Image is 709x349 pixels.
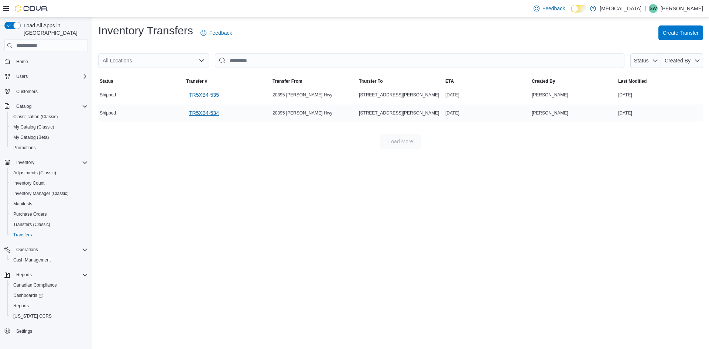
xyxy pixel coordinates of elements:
[13,102,88,111] span: Catalog
[617,90,703,99] div: [DATE]
[215,53,624,68] input: This is a search bar. After typing your query, hit enter to filter the results lower in the page.
[1,71,91,82] button: Users
[199,58,205,64] button: Open list of options
[7,280,91,290] button: Canadian Compliance
[100,110,116,116] span: Shipped
[644,4,646,13] p: |
[10,179,48,188] a: Inventory Count
[13,87,41,96] a: Customers
[15,5,48,12] img: Cova
[10,168,59,177] a: Adjustments (Classic)
[10,143,39,152] a: Promotions
[10,210,50,219] a: Purchase Orders
[532,92,568,98] span: [PERSON_NAME]
[617,77,703,86] button: Last Modified
[13,326,88,336] span: Settings
[13,57,31,66] a: Home
[10,256,88,264] span: Cash Management
[7,188,91,199] button: Inventory Manager (Classic)
[13,72,31,81] button: Users
[10,123,57,131] a: My Catalog (Classic)
[357,77,444,86] button: Transfer To
[1,244,91,255] button: Operations
[13,102,34,111] button: Catalog
[13,72,88,81] span: Users
[630,53,661,68] button: Status
[650,4,657,13] span: SW
[359,78,383,84] span: Transfer To
[542,5,565,12] span: Feedback
[1,101,91,112] button: Catalog
[10,199,35,208] a: Manifests
[13,327,35,336] a: Settings
[21,22,88,37] span: Load All Apps in [GEOGRAPHIC_DATA]
[7,311,91,321] button: [US_STATE] CCRS
[600,4,641,13] p: [MEDICAL_DATA]
[1,56,91,66] button: Home
[532,110,568,116] span: [PERSON_NAME]
[13,270,88,279] span: Reports
[13,114,58,120] span: Classification (Classic)
[10,256,54,264] a: Cash Management
[571,5,586,13] input: Dark Mode
[7,199,91,209] button: Manifests
[100,78,113,84] span: Status
[13,124,54,130] span: My Catalog (Classic)
[661,53,703,68] button: Created By
[13,282,57,288] span: Canadian Compliance
[665,58,691,64] span: Created By
[7,178,91,188] button: Inventory Count
[1,86,91,97] button: Customers
[359,110,439,116] span: [STREET_ADDRESS][PERSON_NAME]
[10,301,32,310] a: Reports
[13,87,88,96] span: Customers
[273,92,332,98] span: 20395 [PERSON_NAME] Hwy
[271,77,357,86] button: Transfer From
[186,106,222,120] a: TR5XB4-534
[10,179,88,188] span: Inventory Count
[532,78,555,84] span: Created By
[10,301,88,310] span: Reports
[658,25,703,40] button: Create Transfer
[13,257,51,263] span: Cash Management
[13,270,35,279] button: Reports
[10,291,88,300] span: Dashboards
[10,281,88,290] span: Canadian Compliance
[13,292,43,298] span: Dashboards
[185,77,271,86] button: Transfer #
[1,157,91,168] button: Inventory
[10,123,88,131] span: My Catalog (Classic)
[13,180,45,186] span: Inventory Count
[16,103,31,109] span: Catalog
[10,230,88,239] span: Transfers
[273,110,332,116] span: 20395 [PERSON_NAME] Hwy
[10,291,46,300] a: Dashboards
[445,78,454,84] span: ETA
[531,1,568,16] a: Feedback
[10,220,53,229] a: Transfers (Classic)
[10,143,88,152] span: Promotions
[16,89,38,95] span: Customers
[444,77,530,86] button: ETA
[10,189,88,198] span: Inventory Manager (Classic)
[16,247,38,253] span: Operations
[7,143,91,153] button: Promotions
[13,201,32,207] span: Manifests
[98,23,193,38] h1: Inventory Transfers
[7,168,91,178] button: Adjustments (Classic)
[273,78,302,84] span: Transfer From
[198,25,235,40] a: Feedback
[13,191,69,196] span: Inventory Manager (Classic)
[189,109,219,117] span: TR5XB4-534
[10,281,60,290] a: Canadian Compliance
[1,326,91,336] button: Settings
[13,245,41,254] button: Operations
[661,4,703,13] p: [PERSON_NAME]
[13,158,37,167] button: Inventory
[98,77,185,86] button: Status
[10,312,55,321] a: [US_STATE] CCRS
[13,303,29,309] span: Reports
[444,109,530,117] div: [DATE]
[7,132,91,143] button: My Catalog (Beta)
